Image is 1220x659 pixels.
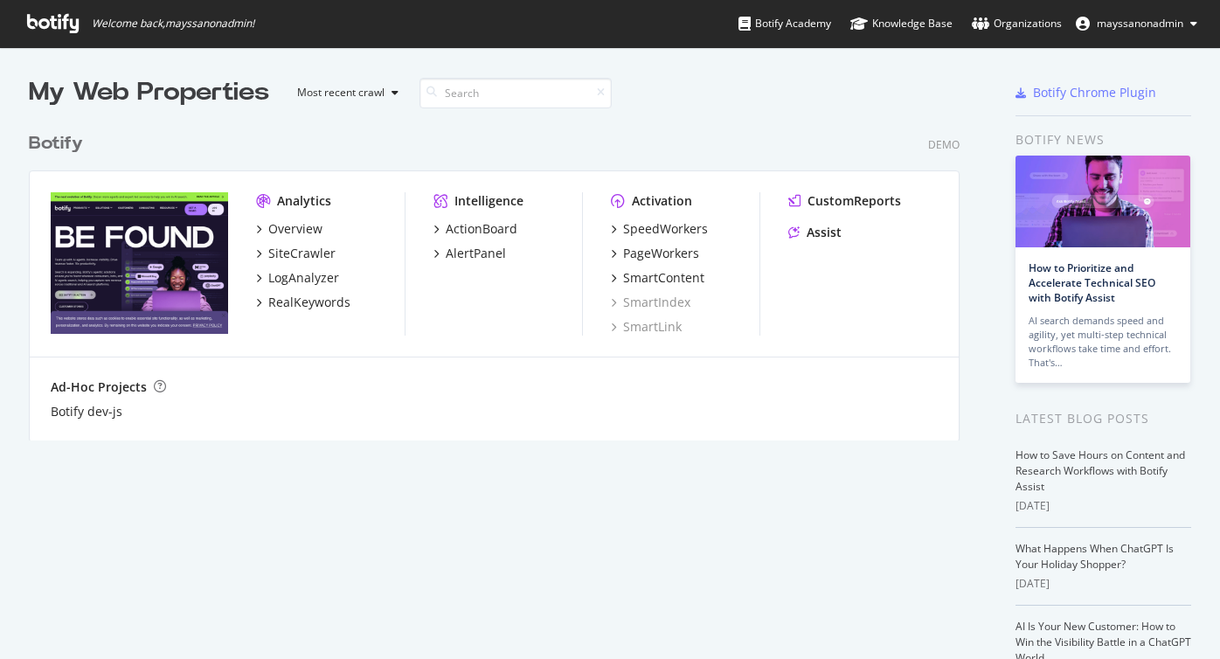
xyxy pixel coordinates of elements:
a: SmartIndex [611,294,690,311]
div: Demo [928,137,960,152]
div: Assist [807,224,842,241]
a: Botify [29,131,90,156]
a: SpeedWorkers [611,220,708,238]
div: PageWorkers [623,245,699,262]
div: AI search demands speed and agility, yet multi-step technical workflows take time and effort. Tha... [1029,314,1177,370]
a: CustomReports [788,192,901,210]
a: Botify dev-js [51,403,122,420]
a: LogAnalyzer [256,269,339,287]
div: SpeedWorkers [623,220,708,238]
button: Most recent crawl [283,79,406,107]
div: LogAnalyzer [268,269,339,287]
a: ActionBoard [433,220,517,238]
button: mayssanonadmin [1062,10,1211,38]
a: Overview [256,220,322,238]
input: Search [419,78,612,108]
div: Most recent crawl [297,87,385,98]
div: Intelligence [454,192,523,210]
div: Ad-Hoc Projects [51,378,147,396]
a: AlertPanel [433,245,506,262]
div: grid [29,110,974,440]
div: My Web Properties [29,75,269,110]
a: How to Prioritize and Accelerate Technical SEO with Botify Assist [1029,260,1155,305]
a: SiteCrawler [256,245,336,262]
div: [DATE] [1016,498,1191,514]
a: PageWorkers [611,245,699,262]
div: Botify Academy [738,15,831,32]
a: How to Save Hours on Content and Research Workflows with Botify Assist [1016,447,1185,494]
div: CustomReports [808,192,901,210]
div: Botify Chrome Plugin [1033,84,1156,101]
div: Activation [632,192,692,210]
img: Botify [51,192,228,334]
span: Welcome back, mayssanonadmin ! [92,17,254,31]
a: Botify Chrome Plugin [1016,84,1156,101]
div: SmartContent [623,269,704,287]
div: Botify [29,131,83,156]
div: AlertPanel [446,245,506,262]
div: Organizations [972,15,1062,32]
div: RealKeywords [268,294,350,311]
div: SiteCrawler [268,245,336,262]
a: Assist [788,224,842,241]
img: How to Prioritize and Accelerate Technical SEO with Botify Assist [1016,156,1190,247]
a: SmartLink [611,318,682,336]
a: What Happens When ChatGPT Is Your Holiday Shopper? [1016,541,1174,572]
div: Overview [268,220,322,238]
div: Knowledge Base [850,15,953,32]
span: mayssanonadmin [1097,16,1183,31]
a: RealKeywords [256,294,350,311]
div: Botify news [1016,130,1191,149]
div: Analytics [277,192,331,210]
div: Latest Blog Posts [1016,409,1191,428]
div: [DATE] [1016,576,1191,592]
a: SmartContent [611,269,704,287]
div: ActionBoard [446,220,517,238]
